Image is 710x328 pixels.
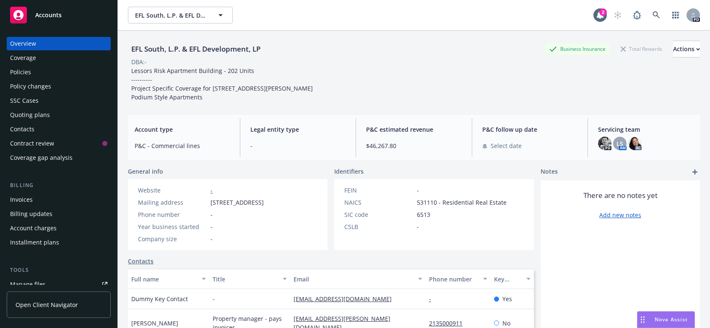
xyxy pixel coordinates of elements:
[7,278,111,291] a: Manage files
[10,108,50,122] div: Quoting plans
[128,269,209,289] button: Full name
[599,8,607,16] div: 2
[502,294,512,303] span: Yes
[10,51,36,65] div: Coverage
[10,278,46,291] div: Manage files
[545,44,610,54] div: Business Insurance
[10,65,31,79] div: Policies
[211,234,213,243] span: -
[429,295,438,303] a: -
[598,137,611,150] img: photo
[138,186,207,195] div: Website
[250,125,346,134] span: Legal entity type
[211,186,213,194] a: -
[690,167,700,177] a: add
[10,207,52,221] div: Billing updates
[294,295,398,303] a: [EMAIL_ADDRESS][DOMAIN_NAME]
[209,269,291,289] button: Title
[7,94,111,107] a: SSC Cases
[290,269,426,289] button: Email
[10,137,54,150] div: Contract review
[648,7,665,23] a: Search
[138,234,207,243] div: Company size
[138,210,207,219] div: Phone number
[135,141,230,150] span: P&C - Commercial lines
[10,236,59,249] div: Installment plans
[7,207,111,221] a: Billing updates
[417,198,507,207] span: 531110 - Residential Real Estate
[7,122,111,136] a: Contacts
[10,94,39,107] div: SSC Cases
[7,266,111,274] div: Tools
[211,210,213,219] span: -
[502,319,510,328] span: No
[344,198,414,207] div: NAICS
[673,41,700,57] button: Actions
[213,275,278,284] div: Title
[7,108,111,122] a: Quoting plans
[7,51,111,65] a: Coverage
[135,11,208,20] span: EFL South, L.P. & EFL Development, LP
[16,300,78,309] span: Open Client Navigator
[7,65,111,79] a: Policies
[10,221,57,235] div: Account charges
[35,12,62,18] span: Accounts
[637,311,695,328] button: Nova Assist
[366,141,461,150] span: $46,267.80
[598,125,693,134] span: Servicing team
[131,57,147,66] div: DBA: -
[211,198,264,207] span: [STREET_ADDRESS]
[211,222,213,231] span: -
[7,37,111,50] a: Overview
[655,316,688,323] span: Nova Assist
[629,7,645,23] a: Report a Bug
[429,275,478,284] div: Phone number
[491,269,534,289] button: Key contact
[491,141,522,150] span: Select date
[344,222,414,231] div: CSLB
[637,312,648,328] div: Drag to move
[135,125,230,134] span: Account type
[128,167,163,176] span: General info
[417,186,419,195] span: -
[429,319,469,327] a: 2135000911
[7,193,111,206] a: Invoices
[7,236,111,249] a: Installment plans
[334,167,364,176] span: Identifiers
[599,211,641,219] a: Add new notes
[138,198,207,207] div: Mailing address
[417,222,419,231] span: -
[417,210,430,219] span: 6513
[366,125,461,134] span: P&C estimated revenue
[344,186,414,195] div: FEIN
[128,7,233,23] button: EFL South, L.P. & EFL Development, LP
[628,137,642,150] img: photo
[7,137,111,150] a: Contract review
[494,275,521,284] div: Key contact
[10,151,73,164] div: Coverage gap analysis
[131,294,188,303] span: Dummy Key Contact
[128,257,153,266] a: Contacts
[138,222,207,231] div: Year business started
[7,151,111,164] a: Coverage gap analysis
[10,122,34,136] div: Contacts
[128,44,264,55] div: EFL South, L.P. & EFL Development, LP
[616,44,666,54] div: Total Rewards
[131,275,197,284] div: Full name
[131,319,178,328] span: [PERSON_NAME]
[250,141,346,150] span: -
[482,125,577,134] span: P&C follow up date
[131,67,315,101] span: Lessors Risk Apartment Building - 202 Units ---------- Project Specific Coverage for [STREET_ADDR...
[10,193,33,206] div: Invoices
[213,294,215,303] span: -
[609,7,626,23] a: Start snowing
[7,80,111,93] a: Policy changes
[583,190,658,200] span: There are no notes yet
[7,221,111,235] a: Account charges
[7,181,111,190] div: Billing
[7,3,111,27] a: Accounts
[294,275,413,284] div: Email
[10,80,51,93] div: Policy changes
[667,7,684,23] a: Switch app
